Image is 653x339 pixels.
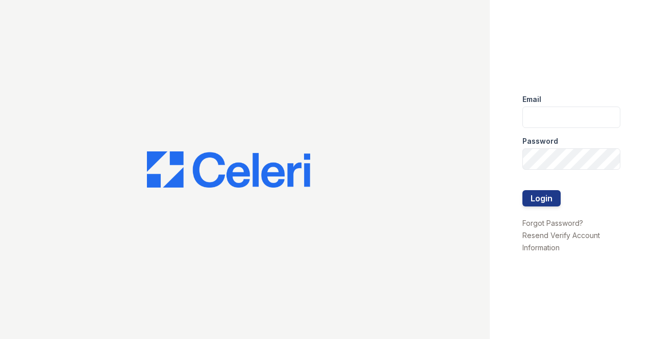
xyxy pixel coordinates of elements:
img: CE_Logo_Blue-a8612792a0a2168367f1c8372b55b34899dd931a85d93a1a3d3e32e68fde9ad4.png [147,151,310,188]
button: Login [522,190,561,206]
a: Resend Verify Account Information [522,231,600,252]
a: Forgot Password? [522,219,583,227]
label: Email [522,94,541,105]
label: Password [522,136,558,146]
